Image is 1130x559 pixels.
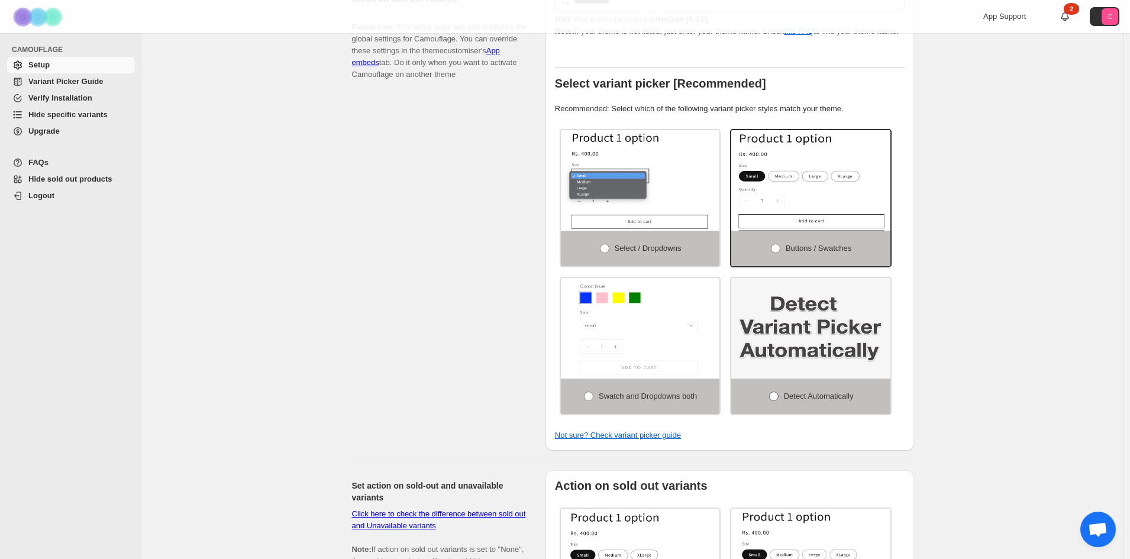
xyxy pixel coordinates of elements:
[1080,512,1116,547] div: Open chat
[7,154,135,171] a: FAQs
[28,77,103,86] span: Variant Picker Guide
[9,1,69,33] img: Camouflage
[28,110,108,119] span: Hide specific variants
[12,45,136,54] span: CAMOUFLAGE
[786,244,851,253] span: Buttons / Swatches
[555,431,681,440] a: Not sure? Check variant picker guide
[731,130,890,231] img: Buttons / Swatches
[7,188,135,204] a: Logout
[983,12,1026,21] span: App Support
[561,278,720,379] img: Swatch and Dropdowns both
[784,392,854,400] span: Detect Automatically
[555,103,905,115] p: Recommended: Select which of the following variant picker styles match your theme.
[1102,8,1118,25] span: Avatar with initials C
[561,130,720,231] img: Select / Dropdowns
[599,392,697,400] span: Swatch and Dropdowns both
[7,90,135,106] a: Verify Installation
[731,278,890,379] img: Detect Automatically
[7,123,135,140] a: Upgrade
[352,545,372,554] b: Note:
[555,77,766,90] b: Select variant picker [Recommended]
[1059,11,1071,22] a: 2
[352,480,527,503] h2: Set action on sold-out and unavailable variants
[28,175,112,183] span: Hide sold out products
[1108,13,1112,20] text: C
[7,57,135,73] a: Setup
[28,191,54,200] span: Logout
[1090,7,1119,26] button: Avatar with initials C
[7,106,135,123] a: Hide specific variants
[555,479,708,492] b: Action on sold out variants
[352,9,527,80] p: Please note: This setup page lets you configure the global settings for Camouflage. You can overr...
[1064,3,1079,15] div: 2
[615,244,682,253] span: Select / Dropdowns
[28,93,92,102] span: Verify Installation
[28,158,49,167] span: FAQs
[28,60,50,69] span: Setup
[352,509,526,530] a: Click here to check the difference between sold out and Unavailable variants
[7,73,135,90] a: Variant Picker Guide
[7,171,135,188] a: Hide sold out products
[28,127,60,135] span: Upgrade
